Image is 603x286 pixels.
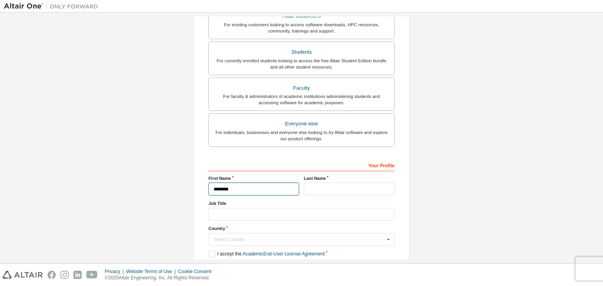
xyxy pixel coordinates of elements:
[208,159,395,171] div: Your Profile
[214,129,389,142] div: For individuals, businesses and everyone else looking to try Altair software and explore our prod...
[86,271,98,279] img: youtube.svg
[105,268,126,275] div: Privacy
[214,47,389,58] div: Students
[214,93,389,106] div: For faculty & administrators of academic institutions administering students and accessing softwa...
[48,271,56,279] img: facebook.svg
[304,175,395,181] label: Last Name
[214,237,385,242] div: Select Country
[208,225,395,232] label: Country
[126,268,178,275] div: Website Terms of Use
[2,271,43,279] img: altair_logo.svg
[208,251,325,257] label: I accept the
[214,58,389,70] div: For currently enrolled students looking to access the free Altair Student Edition bundle and all ...
[214,118,389,129] div: Everyone else
[208,200,395,206] label: Job Title
[4,2,102,10] img: Altair One
[214,22,389,34] div: For existing customers looking to access software downloads, HPC resources, community, trainings ...
[105,275,216,281] p: © 2025 Altair Engineering, Inc. All Rights Reserved.
[243,251,325,257] a: Academic End-User License Agreement
[73,271,82,279] img: linkedin.svg
[208,175,299,181] label: First Name
[60,271,69,279] img: instagram.svg
[178,268,216,275] div: Cookie Consent
[214,83,389,94] div: Faculty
